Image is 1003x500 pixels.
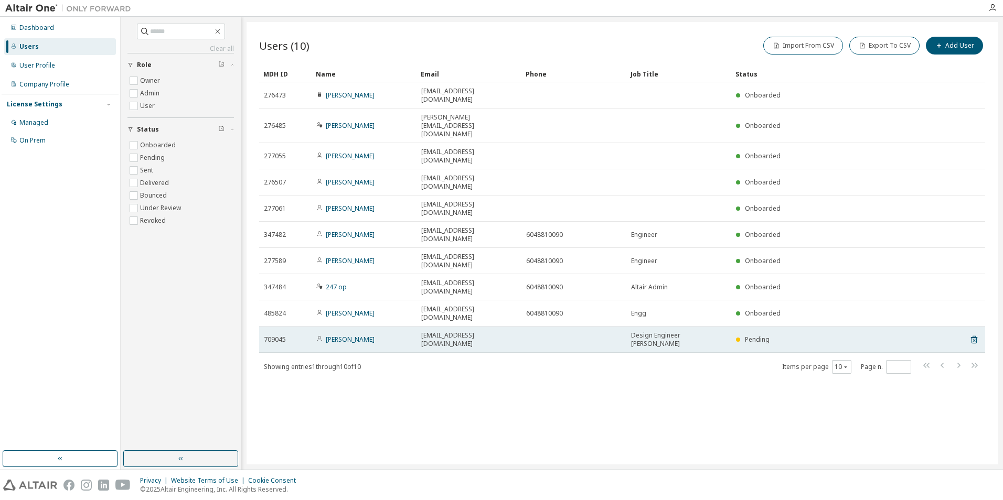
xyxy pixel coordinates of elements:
span: Engineer [631,231,657,239]
button: Add User [926,37,983,55]
a: [PERSON_NAME] [326,178,375,187]
img: Altair One [5,3,136,14]
a: 247 op [326,282,347,291]
span: Onboarded [745,256,781,265]
span: 276485 [264,122,286,130]
span: Onboarded [745,121,781,130]
span: [EMAIL_ADDRESS][DOMAIN_NAME] [421,305,517,322]
span: 277589 [264,257,286,265]
label: Admin [140,87,162,100]
button: Status [127,118,234,141]
a: [PERSON_NAME] [326,121,375,130]
span: 6048810090 [526,309,563,318]
span: Status [137,125,159,134]
span: 277061 [264,204,286,213]
span: Engg [631,309,646,318]
label: Under Review [140,202,183,214]
span: Role [137,61,152,69]
div: MDH ID [263,66,307,82]
span: [EMAIL_ADDRESS][DOMAIN_NAME] [421,174,517,191]
button: Role [127,53,234,77]
label: Owner [140,74,162,87]
label: Pending [140,151,167,164]
span: 6048810090 [526,231,563,239]
img: instagram.svg [81,480,92,491]
div: Website Terms of Use [171,476,248,485]
label: User [140,100,157,112]
img: facebook.svg [63,480,74,491]
span: Items per page [782,360,851,374]
span: 485824 [264,309,286,318]
label: Onboarded [140,139,178,151]
span: Altair Admin [631,283,668,291]
div: Phone [526,66,622,82]
div: Name [316,66,412,82]
div: Dashboard [19,24,54,32]
div: Cookie Consent [248,476,302,485]
a: [PERSON_NAME] [326,335,375,344]
div: Users [19,42,39,51]
img: linkedin.svg [98,480,109,491]
div: Company Profile [19,80,69,89]
div: Job Title [631,66,727,82]
a: [PERSON_NAME] [326,151,375,160]
span: Onboarded [745,309,781,318]
span: 347484 [264,283,286,291]
button: Import From CSV [763,37,843,55]
span: Onboarded [745,151,781,160]
span: [EMAIL_ADDRESS][DOMAIN_NAME] [421,87,517,104]
span: [EMAIL_ADDRESS][DOMAIN_NAME] [421,279,517,296]
span: [EMAIL_ADDRESS][DOMAIN_NAME] [421,226,517,243]
span: Onboarded [745,91,781,100]
button: Export To CSV [849,37,920,55]
span: Onboarded [745,282,781,291]
div: User Profile [19,61,55,70]
a: [PERSON_NAME] [326,256,375,265]
span: [EMAIL_ADDRESS][DOMAIN_NAME] [421,200,517,217]
div: On Prem [19,136,46,145]
div: Managed [19,118,48,127]
span: Design Engineer [PERSON_NAME] [631,331,727,348]
span: Engineer [631,257,657,265]
p: © 2025 Altair Engineering, Inc. All Rights Reserved. [140,485,302,494]
div: License Settings [7,100,62,108]
span: Clear filter [218,125,225,134]
span: [EMAIL_ADDRESS][DOMAIN_NAME] [421,331,517,348]
a: [PERSON_NAME] [326,204,375,213]
a: [PERSON_NAME] [326,309,375,318]
img: altair_logo.svg [3,480,57,491]
span: 276507 [264,178,286,187]
span: Onboarded [745,178,781,187]
button: 10 [835,363,849,371]
span: 709045 [264,335,286,344]
a: Clear all [127,45,234,53]
span: 276473 [264,91,286,100]
label: Revoked [140,214,168,227]
span: Users (10) [259,38,310,53]
span: Clear filter [218,61,225,69]
label: Delivered [140,177,171,189]
span: [PERSON_NAME][EMAIL_ADDRESS][DOMAIN_NAME] [421,113,517,138]
a: [PERSON_NAME] [326,230,375,239]
div: Email [421,66,517,82]
label: Sent [140,164,155,177]
span: [EMAIL_ADDRESS][DOMAIN_NAME] [421,253,517,269]
span: 277055 [264,152,286,160]
span: 6048810090 [526,257,563,265]
span: 347482 [264,231,286,239]
label: Bounced [140,189,169,202]
span: 6048810090 [526,283,563,291]
div: Privacy [140,476,171,485]
span: [EMAIL_ADDRESS][DOMAIN_NAME] [421,148,517,165]
span: Page n. [861,360,911,374]
a: [PERSON_NAME] [326,91,375,100]
span: Onboarded [745,230,781,239]
span: Onboarded [745,204,781,213]
div: Status [735,66,931,82]
span: Showing entries 1 through 10 of 10 [264,362,361,371]
span: Pending [745,335,770,344]
img: youtube.svg [115,480,131,491]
